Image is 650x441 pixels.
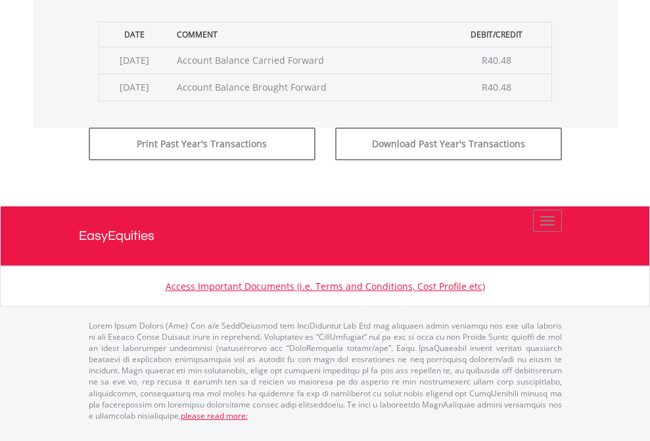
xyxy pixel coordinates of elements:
span: R40.48 [482,81,511,93]
th: Date [99,22,170,47]
span: R40.48 [482,54,511,66]
td: Account Balance Carried Forward [170,47,442,74]
td: [DATE] [99,74,170,101]
td: [DATE] [99,47,170,74]
th: Debit/Credit [442,22,551,47]
button: Download Past Year's Transactions [335,128,562,160]
td: Account Balance Brought Forward [170,74,442,101]
p: Lorem Ipsum Dolors (Ame) Con a/e SeddOeiusmod tem InciDiduntut Lab Etd mag aliquaen admin veniamq... [89,320,562,421]
th: Comment [170,22,442,47]
a: Access Important Documents (i.e. Terms and Conditions, Cost Profile etc) [166,280,485,292]
a: EasyEquities [79,206,572,266]
a: please read more: [181,410,248,421]
button: Print Past Year's Transactions [89,128,315,160]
